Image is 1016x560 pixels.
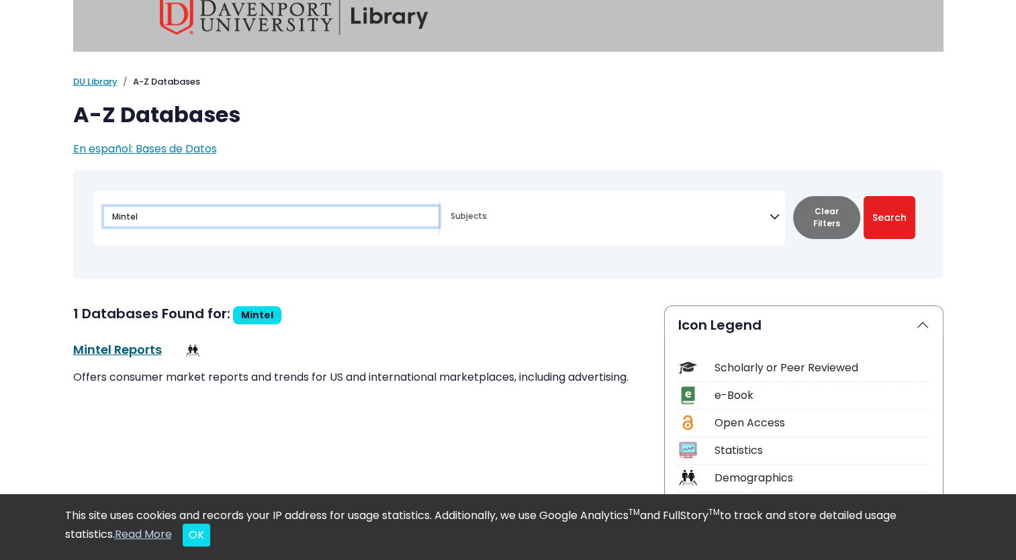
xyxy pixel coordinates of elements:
a: Mintel Reports [73,341,162,358]
sup: TM [708,506,720,518]
div: This site uses cookies and records your IP address for usage statistics. Additionally, we use Goo... [65,508,952,547]
img: Icon Statistics [679,441,697,459]
div: Statistics [714,442,929,459]
a: En español: Bases de Datos [73,141,217,156]
nav: breadcrumb [73,75,943,89]
div: e-Book [714,387,929,404]
img: Icon Scholarly or Peer Reviewed [679,359,697,377]
div: Scholarly or Peer Reviewed [714,360,929,376]
nav: Search filters [73,171,943,279]
sup: TM [629,506,640,518]
textarea: Search [451,212,770,223]
span: Mintel [241,308,273,322]
div: Demographics [714,470,929,486]
input: Search database by title or keyword [104,207,438,226]
button: Clear Filters [793,196,860,239]
img: Icon e-Book [679,386,697,404]
img: Icon Open Access [680,414,696,432]
a: DU Library [73,75,118,88]
img: Demographics [186,344,199,357]
li: A-Z Databases [118,75,200,89]
div: Open Access [714,415,929,431]
p: Offers consumer market reports and trends for US and international marketplaces, including advert... [73,369,648,385]
button: Submit for Search Results [864,196,915,239]
a: Read More [115,526,172,542]
span: 1 Databases Found for: [73,304,230,323]
img: Icon Demographics [679,469,697,487]
button: Icon Legend [665,306,943,344]
h1: A-Z Databases [73,102,943,128]
button: Close [183,524,210,547]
